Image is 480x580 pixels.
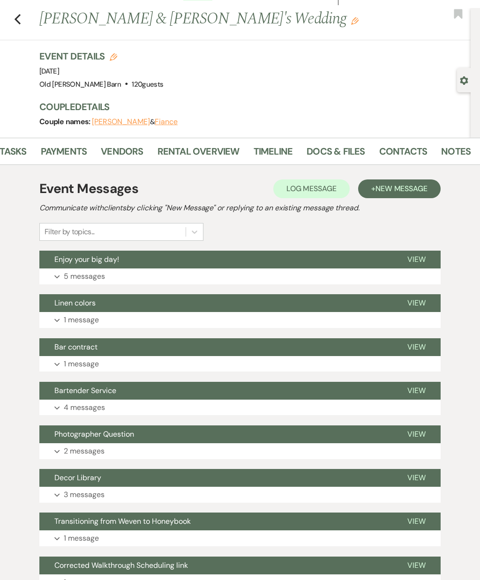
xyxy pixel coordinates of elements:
span: View [407,386,426,395]
span: 120 guests [132,80,163,89]
h1: Event Messages [39,179,138,199]
p: 2 messages [64,445,105,457]
span: Enjoy your big day! [54,254,119,264]
span: [DATE] [39,67,59,76]
button: Transitioning from Weven to Honeybook [39,513,392,530]
button: Photographer Question [39,425,392,443]
span: View [407,254,426,264]
button: Linen colors [39,294,392,312]
span: New Message [375,184,427,193]
h3: Event Details [39,50,164,63]
button: 1 message [39,356,441,372]
a: Payments [41,144,87,164]
span: Transitioning from Weven to Honeybook [54,516,191,526]
button: Corrected Walkthrough Scheduling link [39,557,392,574]
button: View [392,382,441,400]
button: View [392,251,441,268]
span: Bartender Service [54,386,116,395]
h2: Communicate with clients by clicking "New Message" or replying to an existing message thread. [39,202,441,214]
span: Old [PERSON_NAME] Barn [39,80,121,89]
button: Decor Library [39,469,392,487]
button: Bar contract [39,338,392,356]
h3: Couple Details [39,100,461,113]
p: 1 message [64,532,99,544]
a: Docs & Files [307,144,365,164]
h1: [PERSON_NAME] & [PERSON_NAME]'s Wedding [39,8,381,30]
button: 5 messages [39,268,441,284]
p: 1 message [64,358,99,370]
a: Vendors [101,144,143,164]
span: View [407,516,426,526]
button: Fiance [155,118,178,126]
span: Decor Library [54,473,101,483]
span: View [407,429,426,439]
button: 1 message [39,312,441,328]
span: & [92,117,178,126]
button: View [392,425,441,443]
span: Photographer Question [54,429,134,439]
p: 4 messages [64,402,105,414]
button: View [392,469,441,487]
button: Edit [351,16,359,25]
span: Corrected Walkthrough Scheduling link [54,560,188,570]
button: Enjoy your big day! [39,251,392,268]
button: View [392,557,441,574]
button: [PERSON_NAME] [92,118,150,126]
button: 2 messages [39,443,441,459]
button: View [392,294,441,312]
p: 1 message [64,314,99,326]
button: 3 messages [39,487,441,503]
p: 5 messages [64,270,105,283]
a: Notes [441,144,471,164]
a: Rental Overview [157,144,240,164]
span: View [407,560,426,570]
span: Couple names: [39,117,92,126]
button: Open lead details [460,75,468,84]
div: Filter by topics... [45,226,95,238]
p: 3 messages [64,489,105,501]
button: 4 messages [39,400,441,416]
span: Bar contract [54,342,97,352]
button: View [392,338,441,356]
a: Timeline [254,144,293,164]
button: +New Message [358,179,441,198]
button: 1 message [39,530,441,546]
span: Linen colors [54,298,96,308]
button: Log Message [273,179,350,198]
button: Bartender Service [39,382,392,400]
a: Contacts [379,144,427,164]
span: Log Message [286,184,337,193]
span: View [407,473,426,483]
span: View [407,298,426,308]
span: View [407,342,426,352]
button: View [392,513,441,530]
